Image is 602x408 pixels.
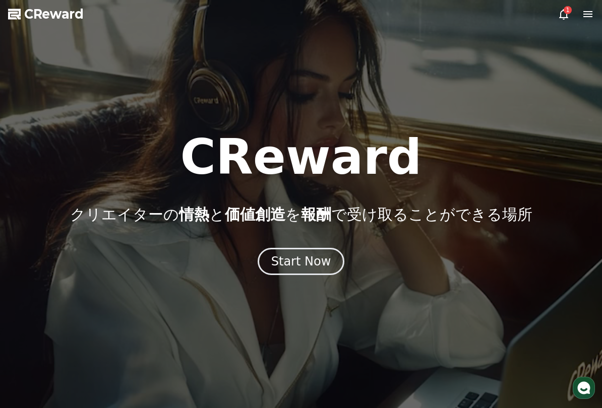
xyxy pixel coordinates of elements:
span: 価値創造 [225,206,285,223]
a: 1 [558,8,570,20]
a: Start Now [258,258,345,267]
h1: CReward [180,133,422,181]
p: クリエイターの と を で受け取ることができる場所 [70,206,532,224]
span: 報酬 [301,206,331,223]
div: Start Now [271,253,331,269]
a: CReward [8,6,84,22]
div: 1 [564,6,572,14]
span: 情熱 [179,206,209,223]
span: CReward [24,6,84,22]
button: Start Now [258,248,345,275]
